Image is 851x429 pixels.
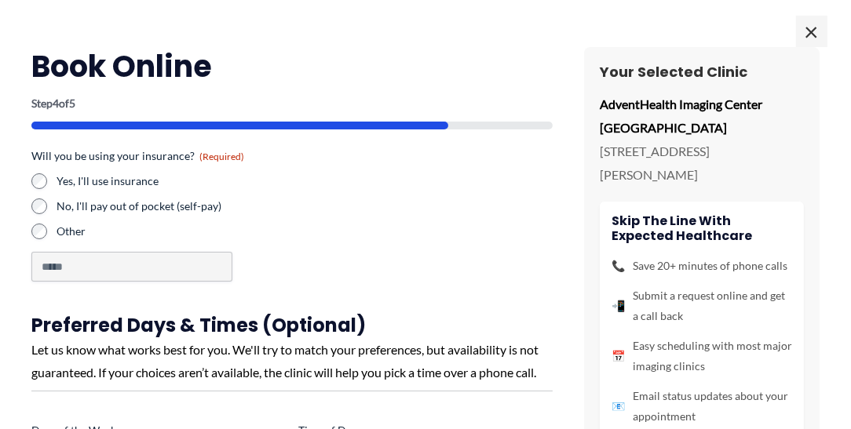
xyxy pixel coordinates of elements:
[612,296,625,316] span: 📲
[612,285,792,326] li: Submit a request online and get a call back
[612,346,625,366] span: 📅
[57,198,286,214] label: No, I'll pay out of pocket (self-pay)
[57,224,286,239] label: Other
[600,93,804,139] p: AdventHealth Imaging Center [GEOGRAPHIC_DATA]
[31,313,553,337] h3: Preferred Days & Times (Optional)
[612,386,792,427] li: Email status updates about your appointment
[31,252,232,282] input: Other Choice, please specify
[53,96,59,110] span: 4
[600,140,804,186] p: [STREET_ADDRESS][PERSON_NAME]
[612,213,792,243] h4: Skip the line with Expected Healthcare
[612,396,625,416] span: 📧
[31,98,553,109] p: Step of
[199,151,244,162] span: (Required)
[612,256,792,276] li: Save 20+ minutes of phone calls
[612,336,792,376] li: Easy scheduling with most major imaging clinics
[31,338,553,384] div: Let us know what works best for you. We'll try to match your preferences, but availability is not...
[600,63,804,81] h3: Your Selected Clinic
[612,256,625,276] span: 📞
[69,96,75,110] span: 5
[31,148,244,164] legend: Will you be using your insurance?
[796,16,827,47] span: ×
[31,47,553,85] h2: Book Online
[57,173,286,189] label: Yes, I'll use insurance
